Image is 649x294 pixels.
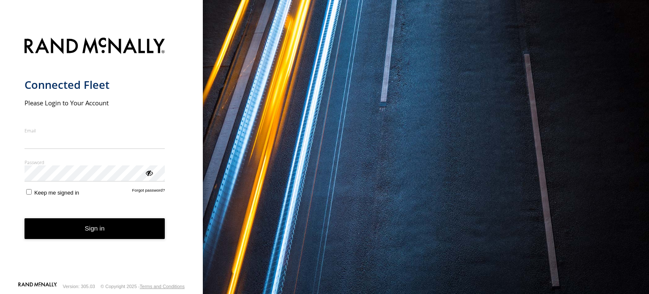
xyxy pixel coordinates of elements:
img: Rand McNally [25,36,165,58]
a: Terms and Conditions [140,284,185,289]
div: © Copyright 2025 - [101,284,185,289]
a: Visit our Website [18,282,57,291]
h2: Please Login to Your Account [25,99,165,107]
div: Version: 305.03 [63,284,95,289]
div: ViewPassword [145,168,153,177]
h1: Connected Fleet [25,78,165,92]
input: Keep me signed in [26,189,32,195]
button: Sign in [25,218,165,239]
label: Email [25,127,165,134]
span: Keep me signed in [34,190,79,196]
form: main [25,33,179,281]
a: Forgot password? [132,188,165,196]
label: Password [25,159,165,165]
